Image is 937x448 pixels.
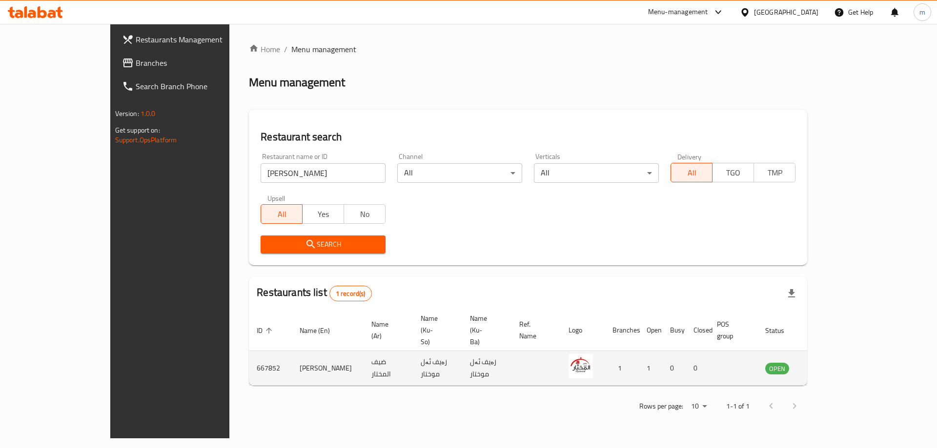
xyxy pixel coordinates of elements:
[754,7,818,18] div: [GEOGRAPHIC_DATA]
[662,310,686,351] th: Busy
[300,325,343,336] span: Name (En)
[249,310,842,386] table: enhanced table
[677,153,702,160] label: Delivery
[330,289,371,298] span: 1 record(s)
[136,80,259,92] span: Search Branch Phone
[141,107,156,120] span: 1.0.0
[687,399,711,414] div: Rows per page:
[397,163,522,183] div: All
[114,51,267,75] a: Branches
[136,57,259,69] span: Branches
[639,351,662,386] td: 1
[686,310,709,351] th: Closed
[765,363,789,374] div: OPEN
[114,28,267,51] a: Restaurants Management
[364,351,413,386] td: ضيف المختار
[671,163,713,182] button: All
[716,166,750,180] span: TGO
[569,354,593,378] img: Dhaif Almukhtar
[249,351,292,386] td: 667852
[765,325,797,336] span: Status
[348,207,382,221] span: No
[249,75,345,90] h2: Menu management
[257,325,275,336] span: ID
[470,312,500,348] span: Name (Ku-Ba)
[462,351,511,386] td: زەیف ئەل موختار
[421,312,450,348] span: Name (Ku-So)
[302,204,344,224] button: Yes
[261,130,795,144] h2: Restaurant search
[648,6,708,18] div: Menu-management
[344,204,386,224] button: No
[754,163,795,182] button: TMP
[780,282,803,305] div: Export file
[662,351,686,386] td: 0
[114,75,267,98] a: Search Branch Phone
[534,163,659,183] div: All
[726,400,750,412] p: 1-1 of 1
[261,235,386,253] button: Search
[291,43,356,55] span: Menu management
[267,195,285,201] label: Upsell
[268,238,378,251] span: Search
[115,134,177,146] a: Support.OpsPlatform
[758,166,792,180] span: TMP
[561,310,605,351] th: Logo
[115,107,139,120] span: Version:
[413,351,462,386] td: زەیف ئەل موختار
[249,43,807,55] nav: breadcrumb
[292,351,364,386] td: [PERSON_NAME]
[261,163,386,183] input: Search for restaurant name or ID..
[261,204,303,224] button: All
[712,163,754,182] button: TGO
[371,318,401,342] span: Name (Ar)
[257,285,371,301] h2: Restaurants list
[265,207,299,221] span: All
[605,310,639,351] th: Branches
[306,207,340,221] span: Yes
[284,43,287,55] li: /
[919,7,925,18] span: m
[686,351,709,386] td: 0
[639,310,662,351] th: Open
[765,363,789,374] span: OPEN
[519,318,549,342] span: Ref. Name
[675,166,709,180] span: All
[639,400,683,412] p: Rows per page:
[717,318,746,342] span: POS group
[136,34,259,45] span: Restaurants Management
[605,351,639,386] td: 1
[115,124,160,136] span: Get support on:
